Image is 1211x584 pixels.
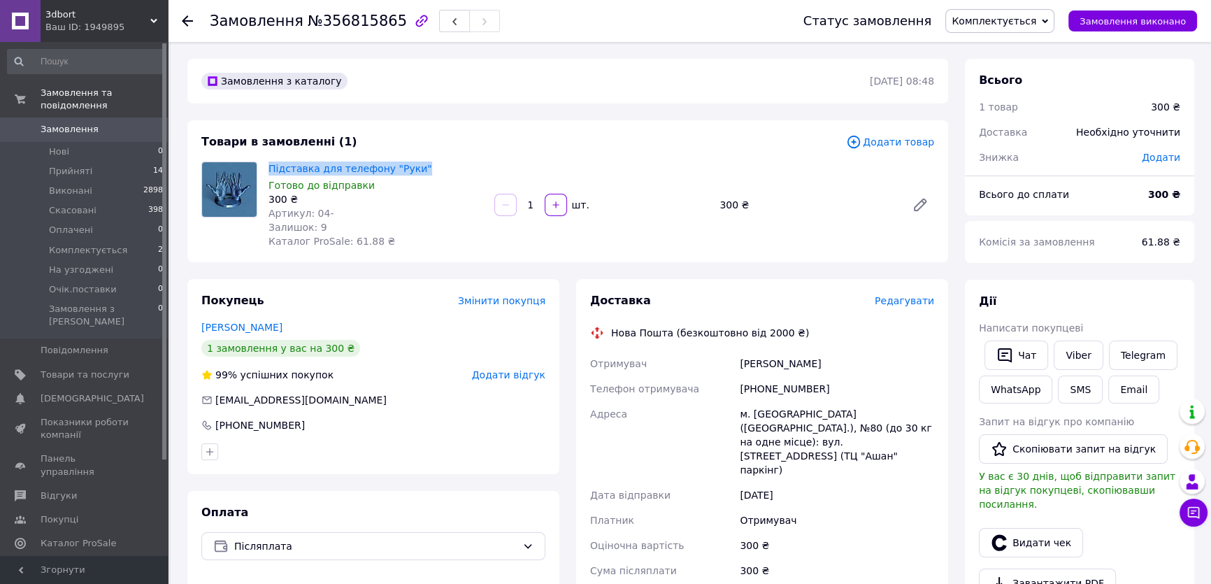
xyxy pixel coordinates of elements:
div: 300 ₴ [268,192,483,206]
span: Редагувати [875,295,934,306]
span: Телефон отримувача [590,383,699,394]
div: 300 ₴ [714,195,901,215]
span: Комплектується [952,15,1036,27]
div: 1 замовлення у вас на 300 ₴ [201,340,360,357]
a: Підставка для телефону "Руки" [268,163,432,174]
a: [PERSON_NAME] [201,322,282,333]
span: Післяплата [234,539,517,554]
span: Замовлення [210,13,303,29]
span: 0 [158,264,163,276]
span: Запит на відгук про компанію [979,416,1134,427]
button: Чат [984,341,1048,370]
a: Viber [1054,341,1103,370]
div: Отримувач [737,508,937,533]
span: Замовлення виконано [1080,16,1186,27]
span: [EMAIL_ADDRESS][DOMAIN_NAME] [215,394,387,406]
span: 14 [153,165,163,178]
time: [DATE] 08:48 [870,76,934,87]
span: Дата відправки [590,490,671,501]
div: Статус замовлення [803,14,932,28]
span: Покупець [201,294,264,307]
span: 61.88 ₴ [1142,236,1180,248]
span: Готово до відправки [268,180,375,191]
a: WhatsApp [979,376,1052,404]
span: Комісія за замовлення [979,236,1095,248]
button: Видати чек [979,528,1083,557]
span: Змінити покупця [458,295,545,306]
div: Нова Пошта (безкоштовно від 2000 ₴) [608,326,812,340]
button: SMS [1058,376,1103,404]
div: Ваш ID: 1949895 [45,21,168,34]
span: Каталог ProSale: 61.88 ₴ [268,236,395,247]
span: На узгоджені [49,264,113,276]
span: 0 [158,145,163,158]
span: Виконані [49,185,92,197]
span: Додати [1142,152,1180,163]
span: 398 [148,204,163,217]
span: Повідомлення [41,344,108,357]
span: Написати покупцеві [979,322,1083,334]
span: Каталог ProSale [41,537,116,550]
span: [DEMOGRAPHIC_DATA] [41,392,144,405]
span: Товари в замовленні (1) [201,135,357,148]
div: [DATE] [737,483,937,508]
span: Сума післяплати [590,565,677,576]
div: Необхідно уточнити [1068,117,1189,148]
span: Прийняті [49,165,92,178]
button: Чат з покупцем [1180,499,1208,527]
input: Пошук [7,49,164,74]
div: [PERSON_NAME] [737,351,937,376]
div: [PHONE_NUMBER] [214,418,306,432]
span: Нові [49,145,69,158]
span: Адреса [590,408,627,420]
span: Всього до сплати [979,189,1069,200]
span: Доставка [979,127,1027,138]
span: Знижка [979,152,1019,163]
span: Платник [590,515,634,526]
span: Комплектується [49,244,127,257]
span: Дії [979,294,996,308]
span: Очік.поставки [49,283,117,296]
span: Залишок: 9 [268,222,327,233]
span: Оціночна вартість [590,540,684,551]
img: Підставка для телефону "Руки" [202,162,257,217]
span: У вас є 30 днів, щоб відправити запит на відгук покупцеві, скопіювавши посилання. [979,471,1175,510]
span: Товари та послуги [41,369,129,381]
span: 3dbort [45,8,150,21]
span: 2898 [143,185,163,197]
span: 99% [215,369,237,380]
div: шт. [568,198,591,212]
span: Скасовані [49,204,96,217]
span: Оплачені [49,224,93,236]
a: Редагувати [906,191,934,219]
span: №356815865 [308,13,407,29]
div: 300 ₴ [1151,100,1180,114]
span: Артикул: 04- [268,208,334,219]
div: [PHONE_NUMBER] [737,376,937,401]
a: Telegram [1109,341,1177,370]
span: Відгуки [41,490,77,502]
span: Додати товар [846,134,934,150]
div: м. [GEOGRAPHIC_DATA] ([GEOGRAPHIC_DATA].), №80 (до 30 кг на одне місце): вул. [STREET_ADDRESS] (Т... [737,401,937,483]
span: 0 [158,224,163,236]
div: Повернутися назад [182,14,193,28]
span: Доставка [590,294,651,307]
span: Отримувач [590,358,647,369]
span: Додати відгук [472,369,545,380]
span: 1 товар [979,101,1018,113]
span: Показники роботи компанії [41,416,129,441]
b: 300 ₴ [1148,189,1180,200]
span: Замовлення [41,123,99,136]
span: Всього [979,73,1022,87]
button: Email [1108,376,1159,404]
button: Замовлення виконано [1068,10,1197,31]
span: Покупці [41,513,78,526]
div: успішних покупок [201,368,334,382]
span: 0 [158,283,163,296]
div: 300 ₴ [737,533,937,558]
span: Оплата [201,506,248,519]
span: Замовлення та повідомлення [41,87,168,112]
span: Замовлення з [PERSON_NAME] [49,303,158,328]
span: 0 [158,303,163,328]
span: 2 [158,244,163,257]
